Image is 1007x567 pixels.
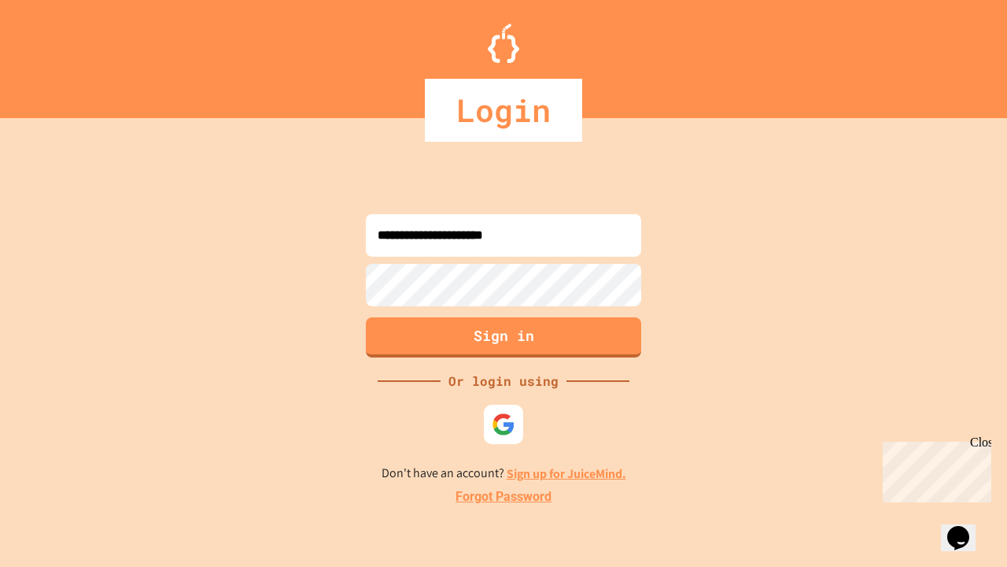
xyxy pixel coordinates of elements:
iframe: chat widget [876,435,991,502]
a: Sign up for JuiceMind. [507,465,626,482]
a: Forgot Password [456,487,551,506]
button: Sign in [366,317,641,358]
p: Don't have an account? [382,464,626,484]
img: google-icon.svg [492,413,515,436]
div: Or login using [441,372,566,391]
div: Login [425,79,582,142]
iframe: chat widget [941,504,991,551]
img: Logo.svg [488,24,519,63]
div: Chat with us now!Close [6,6,109,100]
